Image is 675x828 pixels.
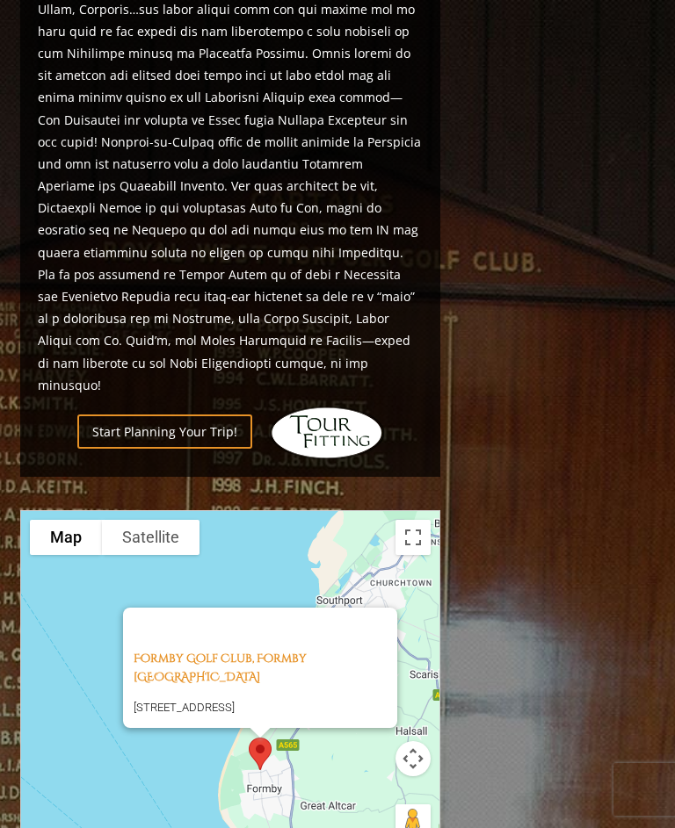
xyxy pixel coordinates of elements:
button: Show street map [30,520,102,555]
button: Map camera controls [396,741,431,776]
a: Start Planning Your Trip! [77,414,252,449]
p: [STREET_ADDRESS] [134,697,397,717]
a: Formby Golf Club, Formby [GEOGRAPHIC_DATA] [134,651,307,685]
button: Toggle fullscreen view [396,520,431,555]
button: Close [355,608,397,650]
button: Show satellite imagery [102,520,200,555]
img: Hidden Links [270,407,384,459]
